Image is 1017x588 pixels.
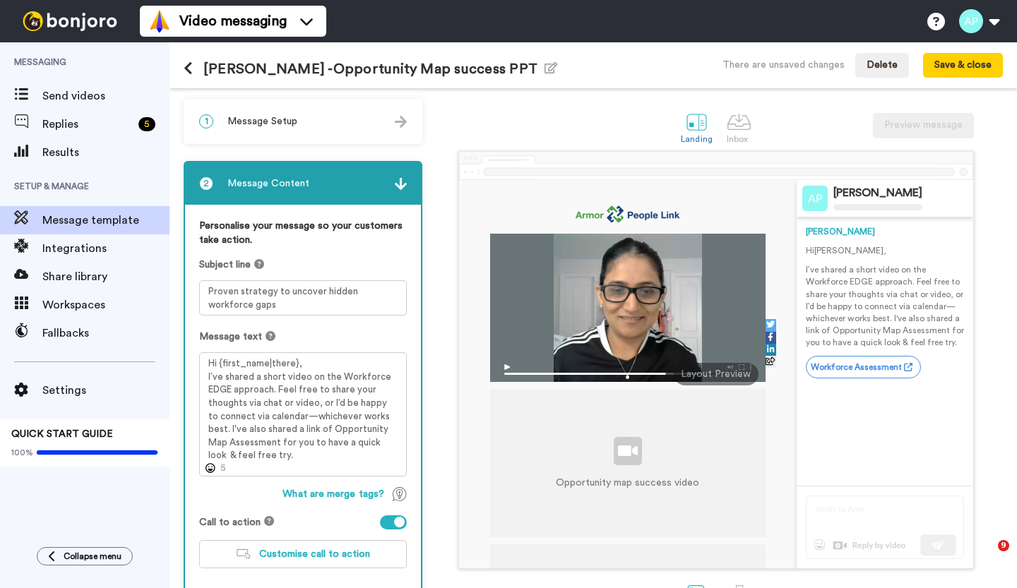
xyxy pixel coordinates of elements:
[573,201,682,227] img: 93d49557-b9cd-42ce-88be-51da776a4767
[282,487,384,501] span: What are merge tags?
[237,549,251,559] img: customiseCTA.svg
[199,176,213,191] span: 2
[806,245,964,257] p: Hi [PERSON_NAME] ,
[17,11,123,31] img: bj-logo-header-white.svg
[64,551,121,562] span: Collapse menu
[806,356,921,378] a: Workforce Assessment
[802,186,828,211] img: Profile Image
[42,240,169,257] span: Integrations
[42,144,169,161] span: Results
[259,549,370,559] span: Customise call to action
[42,382,169,399] span: Settings
[674,363,759,385] div: Layout Preview
[681,134,713,144] div: Landing
[11,429,113,439] span: QUICK START GUIDE
[873,113,974,138] button: Preview message
[490,357,766,382] img: player-controls-full.svg
[722,58,845,72] div: There are unsaved changes
[393,487,407,501] img: TagTips.svg
[923,53,1003,78] button: Save & close
[395,116,407,128] img: arrow.svg
[199,280,407,316] textarea: Proven strategy to uncover hidden workforce gaps
[42,268,169,285] span: Share library
[833,186,922,200] div: [PERSON_NAME]
[184,99,422,144] div: 1Message Setup
[42,296,169,313] span: Workspaces
[855,53,909,78] button: Delete
[969,540,1003,574] iframe: Intercom live chat
[806,264,964,349] p: I’ve shared a short video on the Workforce EDGE approach. Feel free to share your thoughts via ch...
[42,325,169,342] span: Fallbacks
[618,445,638,457] img: video-library.svg
[199,515,261,529] span: Call to action
[556,476,699,490] p: Opportunity map success video
[148,10,171,32] img: vm-color.svg
[42,212,169,229] span: Message template
[199,352,407,476] textarea: Hi {first_name|there}, I’ve shared a short video on the Workforce EDGE approach. Feel free to sha...
[199,114,213,128] span: 1
[138,117,155,131] div: 5
[42,88,169,104] span: Send videos
[806,496,964,559] img: reply-preview.svg
[806,226,964,238] div: [PERSON_NAME]
[11,447,33,458] span: 100%
[42,116,133,133] span: Replies
[199,258,251,272] span: Subject line
[998,540,1009,551] span: 9
[227,176,309,191] span: Message Content
[674,102,720,151] a: Landing
[37,547,133,565] button: Collapse menu
[727,134,751,144] div: Inbox
[199,330,262,344] span: Message text
[199,219,407,247] label: Personalise your message so your customers take action.
[227,114,297,128] span: Message Setup
[199,540,407,568] button: Customise call to action
[184,61,557,77] h1: [PERSON_NAME] -Opportunity Map success PPT
[179,11,287,31] span: Video messaging
[395,178,407,190] img: arrow.svg
[720,102,759,151] a: Inbox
